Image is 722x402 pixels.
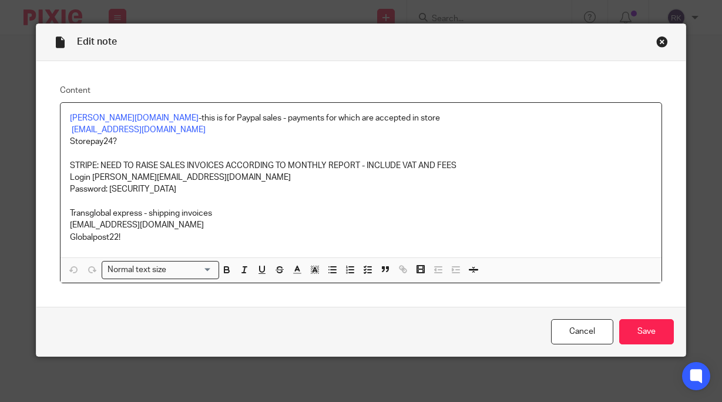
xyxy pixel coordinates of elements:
p: Password: [SECURITY_DATA] [70,183,652,195]
p: Storepay24? [70,136,652,148]
a: [PERSON_NAME][DOMAIN_NAME] [70,114,199,122]
p: STRIPE: NEED TO RAISE SALES INVOICES ACCORDING TO MONTHLY REPORT - INCLUDE VAT AND FEES [70,160,652,172]
p: Transglobal express - shipping invoices [70,207,652,219]
div: Close this dialog window [656,36,668,48]
a: [EMAIL_ADDRESS][DOMAIN_NAME] [72,126,206,134]
div: Search for option [102,261,219,279]
p: [EMAIL_ADDRESS][DOMAIN_NAME] [70,219,652,231]
label: Content [60,85,661,96]
p: -this is for Paypal sales - payments for which are accepted in store [70,112,652,124]
p: Login [PERSON_NAME][EMAIL_ADDRESS][DOMAIN_NAME] [70,172,652,183]
span: Normal text size [105,264,169,276]
p: Globalpost22! [70,232,652,243]
input: Save [619,319,674,344]
a: Cancel [551,319,613,344]
span: Edit note [77,37,117,46]
input: Search for option [170,264,212,276]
